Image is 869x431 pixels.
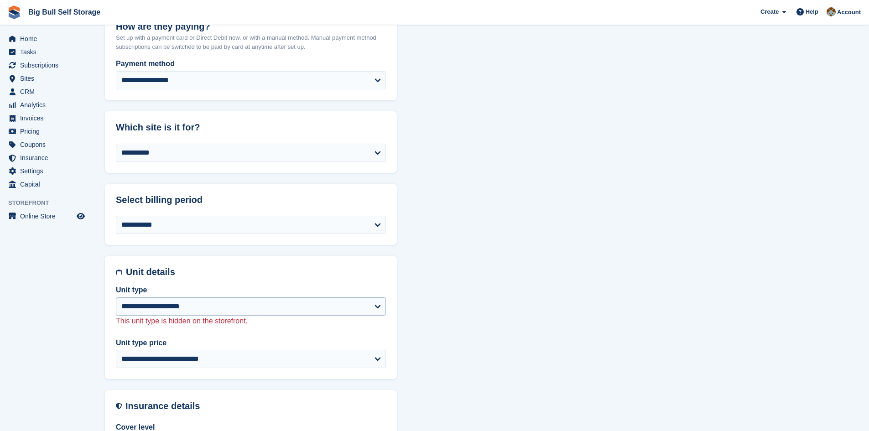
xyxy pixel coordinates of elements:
span: Subscriptions [20,59,75,72]
img: insurance-details-icon-731ffda60807649b61249b889ba3c5e2b5c27d34e2e1fb37a309f0fde93ff34a.svg [116,401,122,411]
span: Invoices [20,112,75,125]
a: menu [5,165,86,177]
a: menu [5,72,86,85]
h2: Select billing period [116,195,386,205]
a: menu [5,138,86,151]
a: menu [5,85,86,98]
span: Account [837,8,861,17]
img: stora-icon-8386f47178a22dfd0bd8f6a31ec36ba5ce8667c1dd55bd0f319d3a0aa187defe.svg [7,5,21,19]
h2: Insurance details [125,401,386,411]
span: Online Store [20,210,75,223]
span: CRM [20,85,75,98]
a: Preview store [75,211,86,222]
h2: Which site is it for? [116,122,386,133]
span: Help [806,7,818,16]
span: Analytics [20,99,75,111]
label: Unit type price [116,338,386,348]
img: Mike Llewellen Palmer [827,7,836,16]
img: unit-details-icon-595b0c5c156355b767ba7b61e002efae458ec76ed5ec05730b8e856ff9ea34a9.svg [116,267,122,277]
a: menu [5,46,86,58]
a: menu [5,210,86,223]
a: menu [5,99,86,111]
span: Create [760,7,779,16]
span: Storefront [8,198,91,208]
span: Insurance [20,151,75,164]
a: menu [5,59,86,72]
span: Coupons [20,138,75,151]
span: Pricing [20,125,75,138]
span: Tasks [20,46,75,58]
h2: How are they paying? [116,21,386,32]
span: Capital [20,178,75,191]
p: This unit type is hidden on the storefront. [116,316,386,327]
a: menu [5,151,86,164]
span: Settings [20,165,75,177]
a: menu [5,178,86,191]
a: Big Bull Self Storage [25,5,104,20]
label: Payment method [116,58,386,69]
a: menu [5,32,86,45]
h2: Unit details [126,267,386,277]
p: Set up with a payment card or Direct Debit now, or with a manual method. Manual payment method su... [116,33,386,51]
label: Unit type [116,285,386,296]
a: menu [5,112,86,125]
span: Sites [20,72,75,85]
span: Home [20,32,75,45]
a: menu [5,125,86,138]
